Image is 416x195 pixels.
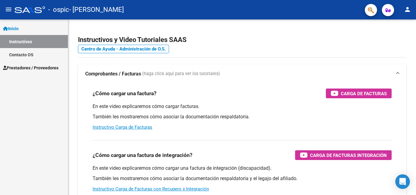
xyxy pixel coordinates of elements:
[93,103,392,110] p: En este video explicaremos cómo cargar facturas.
[395,174,410,189] div: Open Intercom Messenger
[5,6,12,13] mat-icon: menu
[85,71,141,77] strong: Comprobantes / Facturas
[295,150,392,160] button: Carga de Facturas Integración
[93,175,392,182] p: También les mostraremos cómo asociar la documentación respaldatoria y el legajo del afiliado.
[93,124,152,130] a: Instructivo Carga de Facturas
[404,6,411,13] mat-icon: person
[78,34,406,46] h2: Instructivos y Video Tutoriales SAAS
[48,3,69,16] span: - ospic
[326,89,392,98] button: Carga de Facturas
[310,151,387,159] span: Carga de Facturas Integración
[93,89,157,98] h3: ¿Cómo cargar una factura?
[93,113,392,120] p: También les mostraremos cómo asociar la documentación respaldatoria.
[93,151,192,159] h3: ¿Cómo cargar una factura de integración?
[142,71,220,77] span: (haga click aquí para ver los tutoriales)
[341,90,387,97] span: Carga de Facturas
[93,165,392,172] p: En este video explicaremos cómo cargar una factura de integración (discapacidad).
[69,3,124,16] span: - [PERSON_NAME]
[78,64,406,84] mat-expansion-panel-header: Comprobantes / Facturas (haga click aquí para ver los tutoriales)
[3,25,19,32] span: Inicio
[78,45,169,53] a: Centro de Ayuda - Administración de O.S.
[3,64,58,71] span: Prestadores / Proveedores
[93,186,209,192] a: Instructivo Carga de Facturas con Recupero x Integración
